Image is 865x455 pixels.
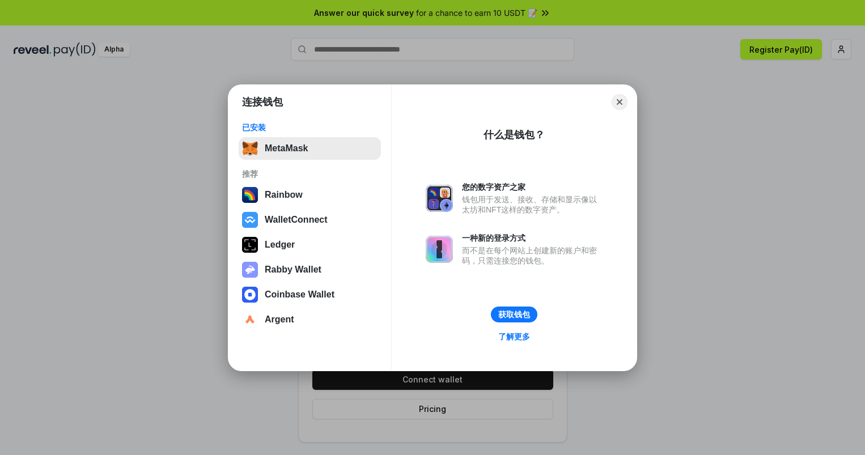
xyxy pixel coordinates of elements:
div: 了解更多 [498,331,530,342]
div: 钱包用于发送、接收、存储和显示像以太坊和NFT这样的数字资产。 [462,194,603,215]
button: Argent [239,308,381,331]
button: Rainbow [239,184,381,206]
img: svg+xml,%3Csvg%20width%3D%2228%22%20height%3D%2228%22%20viewBox%3D%220%200%2028%2028%22%20fill%3D... [242,212,258,228]
div: 什么是钱包？ [484,128,545,142]
div: Ledger [265,240,295,250]
h1: 连接钱包 [242,95,283,109]
button: Rabby Wallet [239,258,381,281]
button: Ledger [239,233,381,256]
div: Coinbase Wallet [265,290,334,300]
img: svg+xml,%3Csvg%20fill%3D%22none%22%20height%3D%2233%22%20viewBox%3D%220%200%2035%2033%22%20width%... [242,141,258,156]
img: svg+xml,%3Csvg%20width%3D%2228%22%20height%3D%2228%22%20viewBox%3D%220%200%2028%2028%22%20fill%3D... [242,312,258,328]
div: 而不是在每个网站上创建新的账户和密码，只需连接您的钱包。 [462,245,603,266]
div: 已安装 [242,122,378,133]
img: svg+xml,%3Csvg%20xmlns%3D%22http%3A%2F%2Fwww.w3.org%2F2000%2Fsvg%22%20width%3D%2228%22%20height%3... [242,237,258,253]
img: svg+xml,%3Csvg%20xmlns%3D%22http%3A%2F%2Fwww.w3.org%2F2000%2Fsvg%22%20fill%3D%22none%22%20viewBox... [242,262,258,278]
div: MetaMask [265,143,308,154]
button: Close [612,94,627,110]
div: WalletConnect [265,215,328,225]
button: Coinbase Wallet [239,283,381,306]
button: MetaMask [239,137,381,160]
img: svg+xml,%3Csvg%20width%3D%2228%22%20height%3D%2228%22%20viewBox%3D%220%200%2028%2028%22%20fill%3D... [242,287,258,303]
img: svg+xml,%3Csvg%20xmlns%3D%22http%3A%2F%2Fwww.w3.org%2F2000%2Fsvg%22%20fill%3D%22none%22%20viewBox... [426,236,453,263]
div: 推荐 [242,169,378,179]
div: 一种新的登录方式 [462,233,603,243]
img: svg+xml,%3Csvg%20xmlns%3D%22http%3A%2F%2Fwww.w3.org%2F2000%2Fsvg%22%20fill%3D%22none%22%20viewBox... [426,185,453,212]
button: 获取钱包 [491,307,537,322]
div: Rainbow [265,190,303,200]
a: 了解更多 [491,329,537,344]
div: Rabby Wallet [265,265,321,275]
img: svg+xml,%3Csvg%20width%3D%22120%22%20height%3D%22120%22%20viewBox%3D%220%200%20120%20120%22%20fil... [242,187,258,203]
div: Argent [265,314,294,325]
div: 获取钱包 [498,309,530,320]
div: 您的数字资产之家 [462,182,603,192]
button: WalletConnect [239,209,381,231]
